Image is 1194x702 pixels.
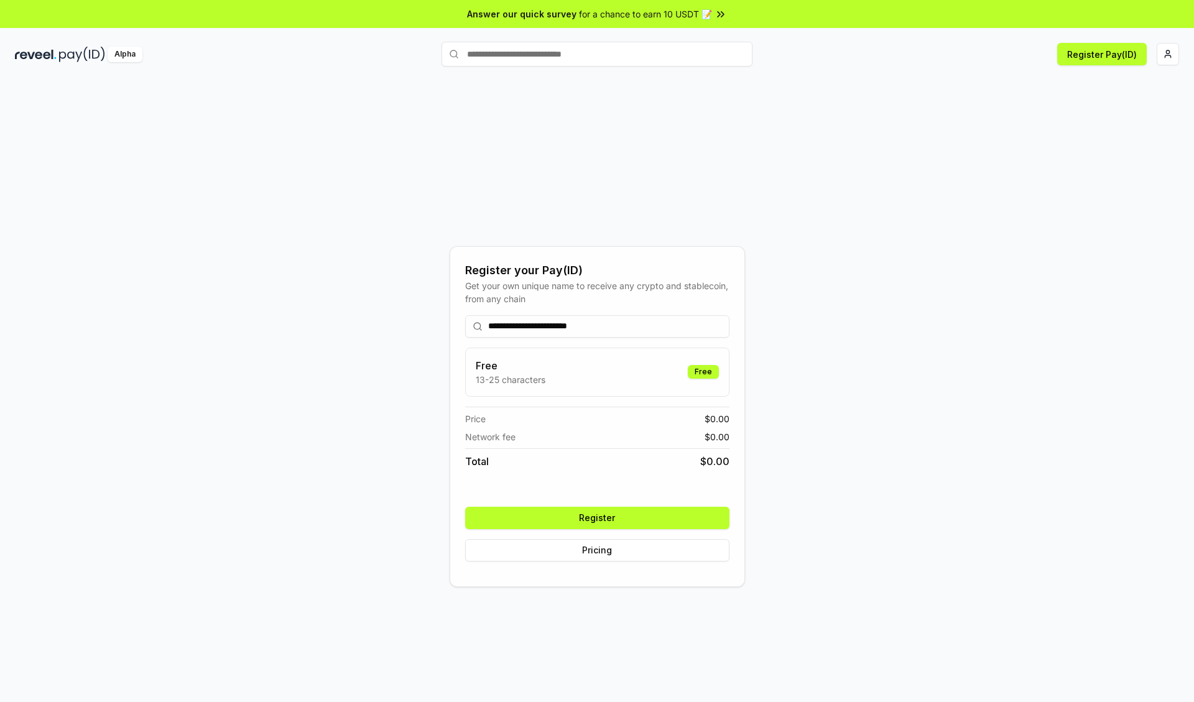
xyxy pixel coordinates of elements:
[705,412,729,425] span: $ 0.00
[476,358,545,373] h3: Free
[476,373,545,386] p: 13-25 characters
[467,7,576,21] span: Answer our quick survey
[465,262,729,279] div: Register your Pay(ID)
[579,7,712,21] span: for a chance to earn 10 USDT 📝
[700,454,729,469] span: $ 0.00
[108,47,142,62] div: Alpha
[688,365,719,379] div: Free
[705,430,729,443] span: $ 0.00
[465,507,729,529] button: Register
[59,47,105,62] img: pay_id
[465,454,489,469] span: Total
[465,430,516,443] span: Network fee
[1057,43,1147,65] button: Register Pay(ID)
[465,279,729,305] div: Get your own unique name to receive any crypto and stablecoin, from any chain
[15,47,57,62] img: reveel_dark
[465,412,486,425] span: Price
[465,539,729,561] button: Pricing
